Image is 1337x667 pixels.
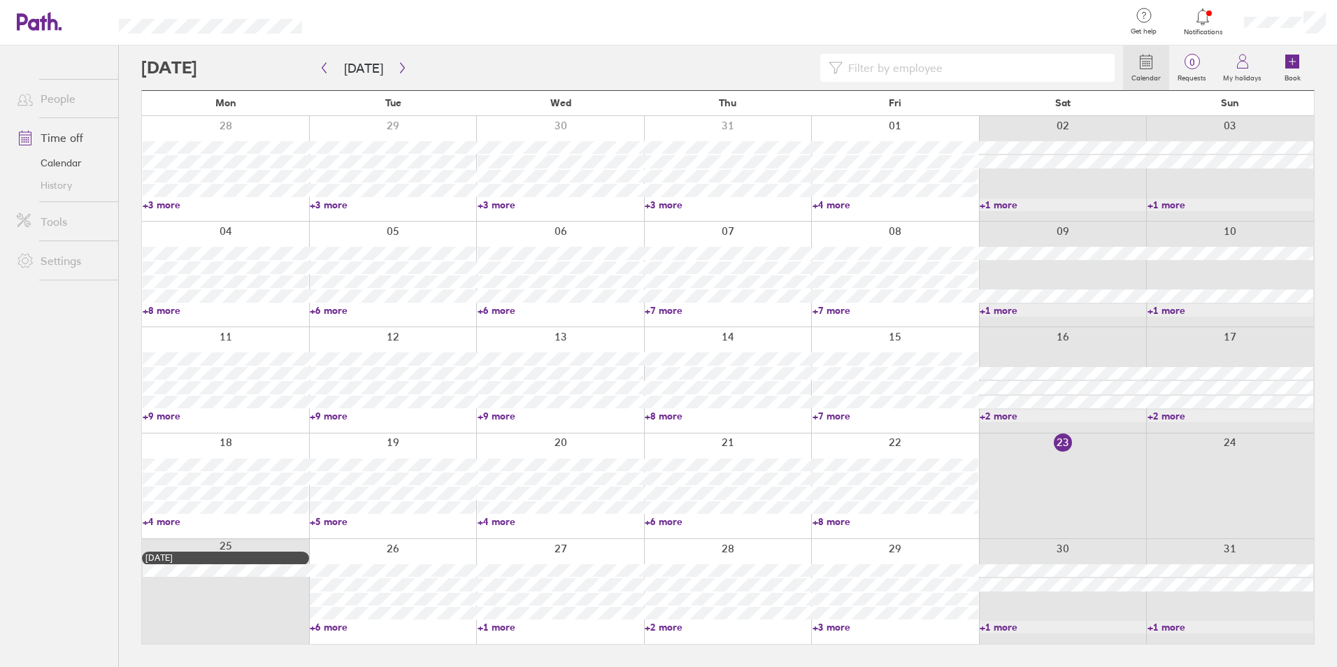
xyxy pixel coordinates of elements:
[478,621,643,633] a: +1 more
[478,304,643,317] a: +6 more
[143,199,308,211] a: +3 more
[385,97,401,108] span: Tue
[645,410,810,422] a: +8 more
[980,410,1145,422] a: +2 more
[1123,45,1169,90] a: Calendar
[645,515,810,528] a: +6 more
[1169,70,1215,83] label: Requests
[1221,97,1239,108] span: Sun
[478,199,643,211] a: +3 more
[813,199,978,211] a: +4 more
[843,55,1106,81] input: Filter by employee
[1055,97,1071,108] span: Sat
[1169,45,1215,90] a: 0Requests
[1147,199,1313,211] a: +1 more
[143,515,308,528] a: +4 more
[1215,45,1270,90] a: My holidays
[1121,27,1166,36] span: Get help
[550,97,571,108] span: Wed
[478,515,643,528] a: +4 more
[310,304,476,317] a: +6 more
[6,208,118,236] a: Tools
[1215,70,1270,83] label: My holidays
[719,97,736,108] span: Thu
[813,515,978,528] a: +8 more
[1147,621,1313,633] a: +1 more
[645,199,810,211] a: +3 more
[889,97,901,108] span: Fri
[145,553,306,563] div: [DATE]
[143,304,308,317] a: +8 more
[980,621,1145,633] a: +1 more
[813,410,978,422] a: +7 more
[310,199,476,211] a: +3 more
[6,124,118,152] a: Time off
[645,304,810,317] a: +7 more
[143,410,308,422] a: +9 more
[1169,57,1215,68] span: 0
[6,152,118,174] a: Calendar
[813,621,978,633] a: +3 more
[1180,7,1226,36] a: Notifications
[1147,410,1313,422] a: +2 more
[333,57,394,80] button: [DATE]
[215,97,236,108] span: Mon
[310,515,476,528] a: +5 more
[310,621,476,633] a: +6 more
[645,621,810,633] a: +2 more
[6,174,118,196] a: History
[980,199,1145,211] a: +1 more
[813,304,978,317] a: +7 more
[1276,70,1309,83] label: Book
[6,85,118,113] a: People
[1147,304,1313,317] a: +1 more
[310,410,476,422] a: +9 more
[478,410,643,422] a: +9 more
[980,304,1145,317] a: +1 more
[1123,70,1169,83] label: Calendar
[6,247,118,275] a: Settings
[1270,45,1315,90] a: Book
[1180,28,1226,36] span: Notifications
